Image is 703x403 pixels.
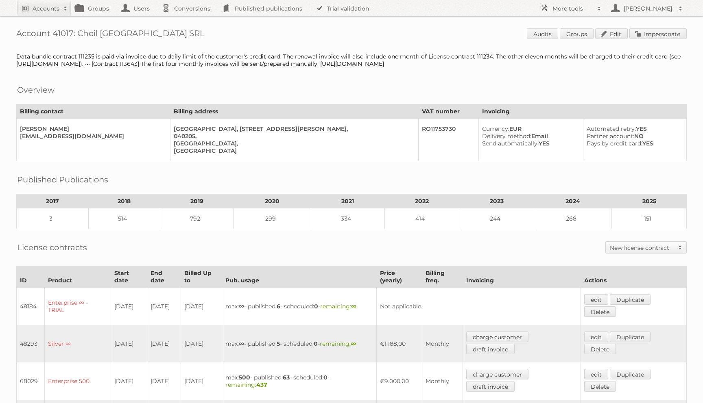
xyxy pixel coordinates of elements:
[587,132,634,140] span: Partner account:
[311,194,384,208] th: 2021
[170,104,419,119] th: Billing address
[584,294,608,305] a: edit
[482,132,576,140] div: Email
[587,125,680,132] div: YES
[384,194,459,208] th: 2022
[595,28,628,39] a: Edit
[311,208,384,229] td: 334
[463,266,581,288] th: Invoicing
[466,344,515,354] a: draft invoice
[584,306,616,317] a: Delete
[584,331,608,342] a: edit
[147,266,181,288] th: End date
[17,84,55,96] h2: Overview
[351,303,356,310] strong: ∞
[377,266,422,288] th: Price (yearly)
[606,242,686,253] a: New license contract
[377,325,422,362] td: €1.188,00
[534,194,612,208] th: 2024
[277,340,280,347] strong: 5
[459,208,534,229] td: 244
[384,208,459,229] td: 414
[610,331,651,342] a: Duplicate
[584,381,616,392] a: Delete
[33,4,59,13] h2: Accounts
[181,266,222,288] th: Billed Up to
[482,125,509,132] span: Currency:
[17,104,170,119] th: Billing contact
[17,173,108,186] h2: Published Publications
[459,194,534,208] th: 2023
[17,362,45,400] td: 68029
[234,194,311,208] th: 2020
[587,125,636,132] span: Automated retry:
[222,362,377,400] td: max: - published: - scheduled: -
[174,147,412,154] div: [GEOGRAPHIC_DATA]
[174,132,412,140] div: 040205,
[527,28,558,39] a: Audits
[222,266,377,288] th: Pub. usage
[323,374,327,381] strong: 0
[239,303,244,310] strong: ∞
[147,288,181,325] td: [DATE]
[478,104,686,119] th: Invoicing
[422,266,463,288] th: Billing freq.
[88,194,160,208] th: 2018
[111,266,147,288] th: Start date
[17,194,89,208] th: 2017
[111,288,147,325] td: [DATE]
[17,241,87,253] h2: License contracts
[181,325,222,362] td: [DATE]
[239,340,244,347] strong: ∞
[16,53,687,67] div: Data bundle contract 111235 is paid via invoice due to daily limit of the customer's credit card....
[581,266,686,288] th: Actions
[422,362,463,400] td: Monthly
[377,362,422,400] td: €9.000,00
[320,303,356,310] span: remaining:
[20,132,164,140] div: [EMAIL_ADDRESS][DOMAIN_NAME]
[256,381,267,388] strong: 437
[587,140,680,147] div: YES
[482,125,576,132] div: EUR
[610,244,674,252] h2: New license contract
[314,303,318,310] strong: 0
[20,125,164,132] div: [PERSON_NAME]
[622,4,675,13] h2: [PERSON_NAME]
[239,374,250,381] strong: 500
[466,331,528,342] a: charge customer
[482,140,539,147] span: Send automatically:
[17,325,45,362] td: 48293
[418,104,478,119] th: VAT number
[45,288,111,325] td: Enterprise ∞ - TRIAL
[181,362,222,400] td: [DATE]
[552,4,593,13] h2: More tools
[160,194,234,208] th: 2019
[111,362,147,400] td: [DATE]
[174,125,412,132] div: [GEOGRAPHIC_DATA], [STREET_ADDRESS][PERSON_NAME],
[674,242,686,253] span: Toggle
[283,374,290,381] strong: 63
[560,28,594,39] a: Groups
[234,208,311,229] td: 299
[587,132,680,140] div: NO
[422,325,463,362] td: Monthly
[45,266,111,288] th: Product
[17,266,45,288] th: ID
[377,288,581,325] td: Not applicable.
[587,140,642,147] span: Pays by credit card:
[147,362,181,400] td: [DATE]
[584,344,616,354] a: Delete
[160,208,234,229] td: 792
[466,369,528,379] a: charge customer
[612,194,687,208] th: 2025
[45,325,111,362] td: Silver ∞
[482,140,576,147] div: YES
[320,340,356,347] span: remaining:
[181,288,222,325] td: [DATE]
[111,325,147,362] td: [DATE]
[16,28,687,41] h1: Account 41017: Cheil [GEOGRAPHIC_DATA] SRL
[351,340,356,347] strong: ∞
[222,325,377,362] td: max: - published: - scheduled: -
[482,132,531,140] span: Delivery method:
[610,369,651,379] a: Duplicate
